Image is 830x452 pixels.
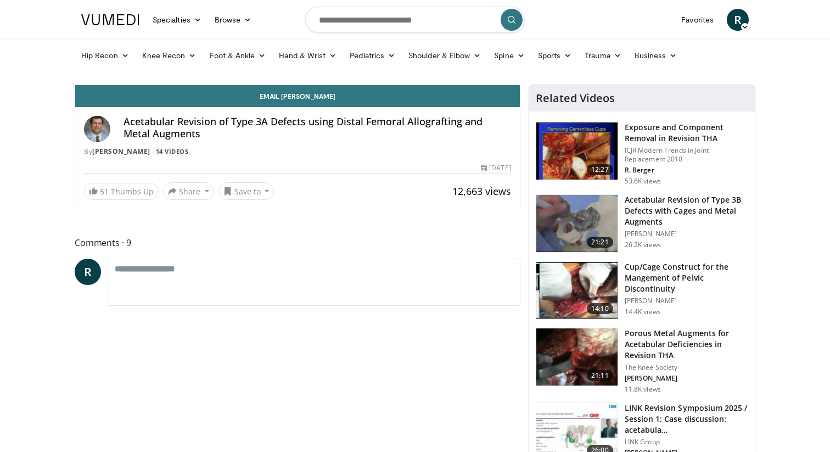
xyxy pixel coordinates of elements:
[84,116,110,142] img: Avatar
[75,85,520,107] a: Email [PERSON_NAME]
[152,147,192,156] a: 14 Videos
[587,370,613,381] span: 21:11
[81,14,139,25] img: VuMedi Logo
[272,44,343,66] a: Hand & Wrist
[531,44,579,66] a: Sports
[587,164,613,175] span: 12:27
[625,166,748,175] p: R. Berger
[536,195,618,252] img: 66432_0000_3.png.150x105_q85_crop-smart_upscale.jpg
[163,182,214,200] button: Share
[536,122,748,186] a: 12:27 Exposure and Component Removal in Revision THA ICJR Modern Trends in Joint Replacement 2010...
[536,262,618,319] img: 280228_0002_1.png.150x105_q85_crop-smart_upscale.jpg
[536,261,748,320] a: 14:10 Cup/Cage Construct for the Mangement of Pelvic Discontinuity [PERSON_NAME] 14.4K views
[305,7,525,33] input: Search topics, interventions
[625,374,748,383] p: [PERSON_NAME]
[587,303,613,314] span: 14:10
[208,9,259,31] a: Browse
[625,308,661,316] p: 14.4K views
[625,177,661,186] p: 53.6K views
[481,163,511,173] div: [DATE]
[625,261,748,294] h3: Cup/Cage Construct for the Mangement of Pelvic Discontinuity
[578,44,628,66] a: Trauma
[84,183,159,200] a: 51 Thumbs Up
[100,186,109,197] span: 51
[625,328,748,361] h3: Porous Metal Augments for Acetabular Deficiencies in Revision THA
[92,147,150,156] a: [PERSON_NAME]
[75,236,520,250] span: Comments 9
[343,44,402,66] a: Pediatrics
[536,122,618,180] img: 297848_0003_1.png.150x105_q85_crop-smart_upscale.jpg
[628,44,684,66] a: Business
[727,9,749,31] a: R
[587,237,613,248] span: 21:21
[625,230,748,238] p: [PERSON_NAME]
[402,44,487,66] a: Shoulder & Elbow
[84,147,511,157] div: By
[124,116,511,139] h4: Acetabular Revision of Type 3A Defects using Distal Femoral Allografting and Metal Augments
[625,241,661,249] p: 26.2K views
[536,328,618,386] img: MBerend_porous_metal_augments_3.png.150x105_q85_crop-smart_upscale.jpg
[625,363,748,372] p: The Knee Society
[675,9,720,31] a: Favorites
[136,44,203,66] a: Knee Recon
[536,328,748,394] a: 21:11 Porous Metal Augments for Acetabular Deficiencies in Revision THA The Knee Society [PERSON_...
[625,438,748,447] p: LINK Group
[625,385,661,394] p: 11.8K views
[146,9,208,31] a: Specialties
[452,185,511,198] span: 12,663 views
[625,403,748,436] h3: LINK Revision Symposium 2025 / Session 1: Case discussion: acetabula…
[625,297,748,305] p: [PERSON_NAME]
[625,194,748,227] h3: Acetabular Revision of Type 3B Defects with Cages and Metal Augments
[487,44,531,66] a: Spine
[536,194,748,253] a: 21:21 Acetabular Revision of Type 3B Defects with Cages and Metal Augments [PERSON_NAME] 26.2K views
[75,259,101,285] a: R
[625,146,748,164] p: ICJR Modern Trends in Joint Replacement 2010
[218,182,274,200] button: Save to
[75,44,136,66] a: Hip Recon
[536,92,615,105] h4: Related Videos
[625,122,748,144] h3: Exposure and Component Removal in Revision THA
[203,44,273,66] a: Foot & Ankle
